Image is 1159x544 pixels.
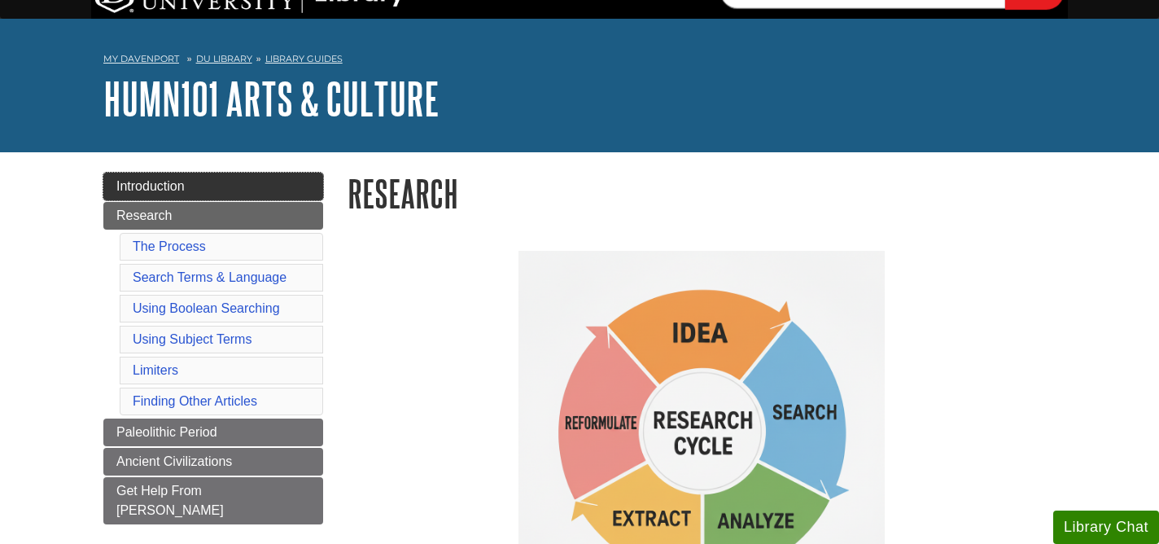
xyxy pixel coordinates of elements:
a: Get Help From [PERSON_NAME] [103,477,323,524]
a: Research [103,202,323,230]
a: Search Terms & Language [133,270,286,284]
a: Using Subject Terms [133,332,251,346]
h1: Research [348,173,1056,214]
button: Library Chat [1053,511,1159,544]
a: HUMN101 Arts & Culture [103,73,440,124]
span: Introduction [116,179,185,193]
a: My Davenport [103,52,179,66]
div: Guide Page Menu [103,173,323,524]
span: Paleolithic Period [116,425,217,439]
a: DU Library [196,53,252,64]
nav: breadcrumb [103,48,1056,74]
a: Finding Other Articles [133,394,257,408]
a: Ancient Civilizations [103,448,323,476]
a: Library Guides [265,53,343,64]
span: Ancient Civilizations [116,454,232,468]
span: Get Help From [PERSON_NAME] [116,484,224,517]
a: The Process [133,239,206,253]
a: Using Boolean Searching [133,301,280,315]
a: Paleolithic Period [103,419,323,446]
a: Limiters [133,363,178,377]
a: Introduction [103,173,323,200]
span: Research [116,208,172,222]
